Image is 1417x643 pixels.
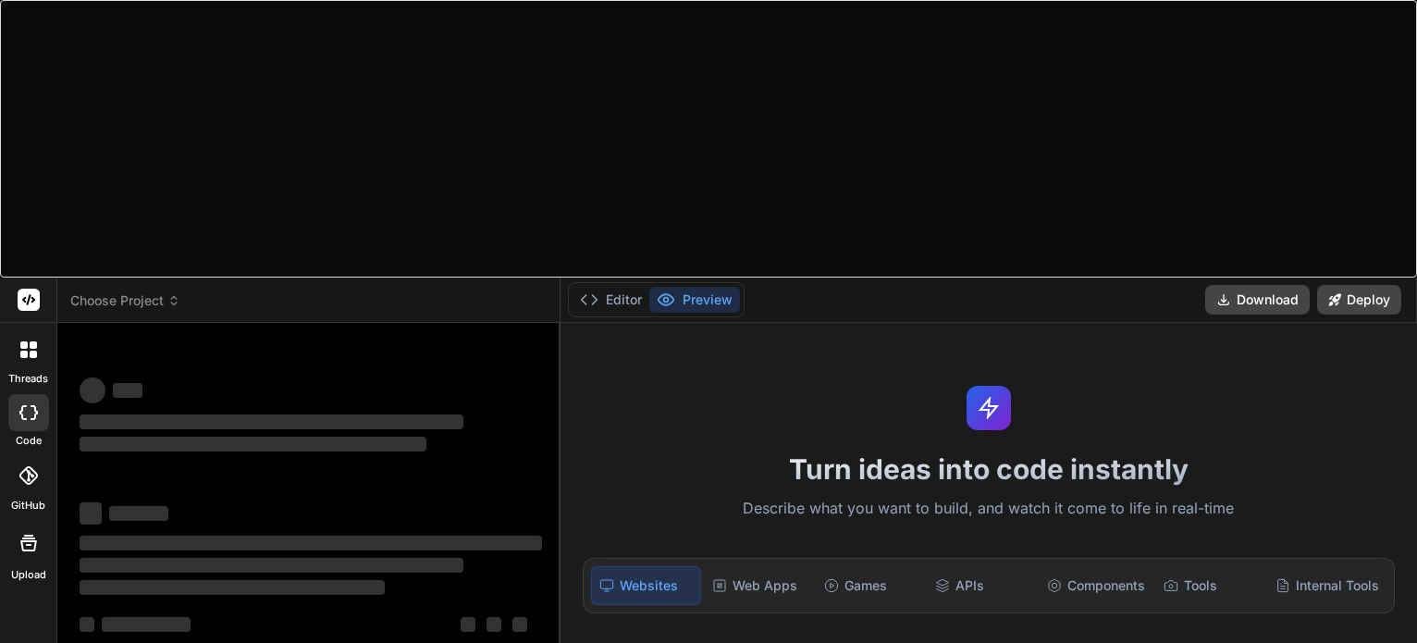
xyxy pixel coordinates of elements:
div: APIs [928,566,1036,605]
span: ‌ [80,558,463,573]
button: Preview [649,287,740,313]
div: Components [1040,566,1152,605]
span: ‌ [80,580,385,595]
h1: Turn ideas into code instantly [572,452,1406,486]
label: GitHub [11,498,45,513]
button: Deploy [1317,285,1401,315]
span: ‌ [461,617,475,632]
button: Download [1205,285,1310,315]
p: Describe what you want to build, and watch it come to life in real-time [572,497,1406,521]
span: ‌ [109,506,168,521]
div: Internal Tools [1268,566,1386,605]
div: Games [817,566,925,605]
label: threads [8,371,48,387]
span: ‌ [102,617,191,632]
span: ‌ [80,617,94,632]
span: ‌ [80,377,105,403]
span: ‌ [80,502,102,525]
label: Upload [11,567,46,583]
span: ‌ [512,617,527,632]
span: ‌ [113,383,142,398]
span: ‌ [80,536,542,550]
div: Websites [591,566,701,605]
span: ‌ [80,414,463,429]
span: ‌ [80,437,426,451]
button: Editor [573,287,649,313]
div: Web Apps [705,566,813,605]
label: code [16,433,42,449]
span: Choose Project [70,291,180,310]
div: Tools [1156,566,1264,605]
span: ‌ [487,617,501,632]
